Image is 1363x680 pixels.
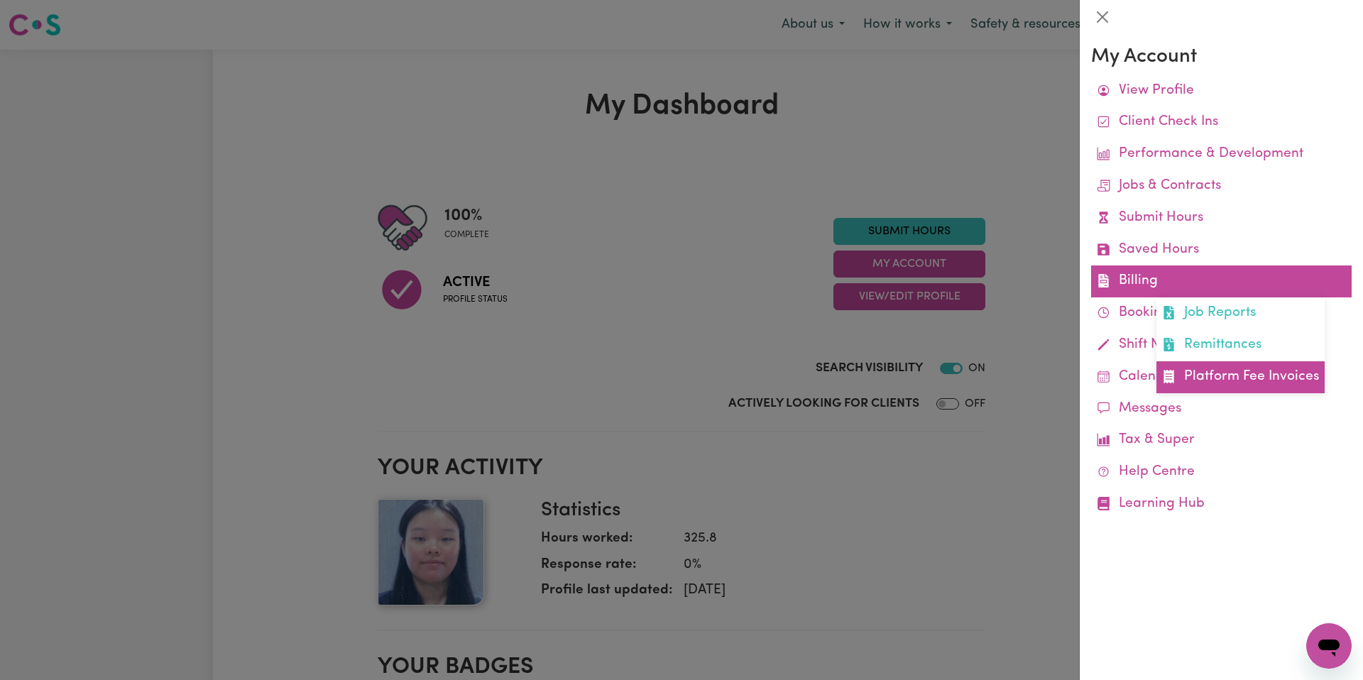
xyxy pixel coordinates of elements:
a: Messages [1091,393,1352,425]
a: BillingJob ReportsRemittancesPlatform Fee Invoices [1091,265,1352,297]
a: Shift Notes [1091,329,1352,361]
a: Client Check Ins [1091,106,1352,138]
a: Calendar [1091,361,1352,393]
a: Job Reports [1156,297,1325,329]
a: View Profile [1091,75,1352,107]
a: Submit Hours [1091,202,1352,234]
a: Performance & Development [1091,138,1352,170]
a: Saved Hours [1091,234,1352,266]
a: Bookings [1091,297,1352,329]
iframe: Button to launch messaging window [1306,623,1352,669]
a: Platform Fee Invoices [1156,361,1325,393]
a: Remittances [1156,329,1325,361]
button: Close [1091,6,1114,28]
a: Tax & Super [1091,424,1352,456]
h3: My Account [1091,45,1352,70]
a: Jobs & Contracts [1091,170,1352,202]
a: Learning Hub [1091,488,1352,520]
a: Help Centre [1091,456,1352,488]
